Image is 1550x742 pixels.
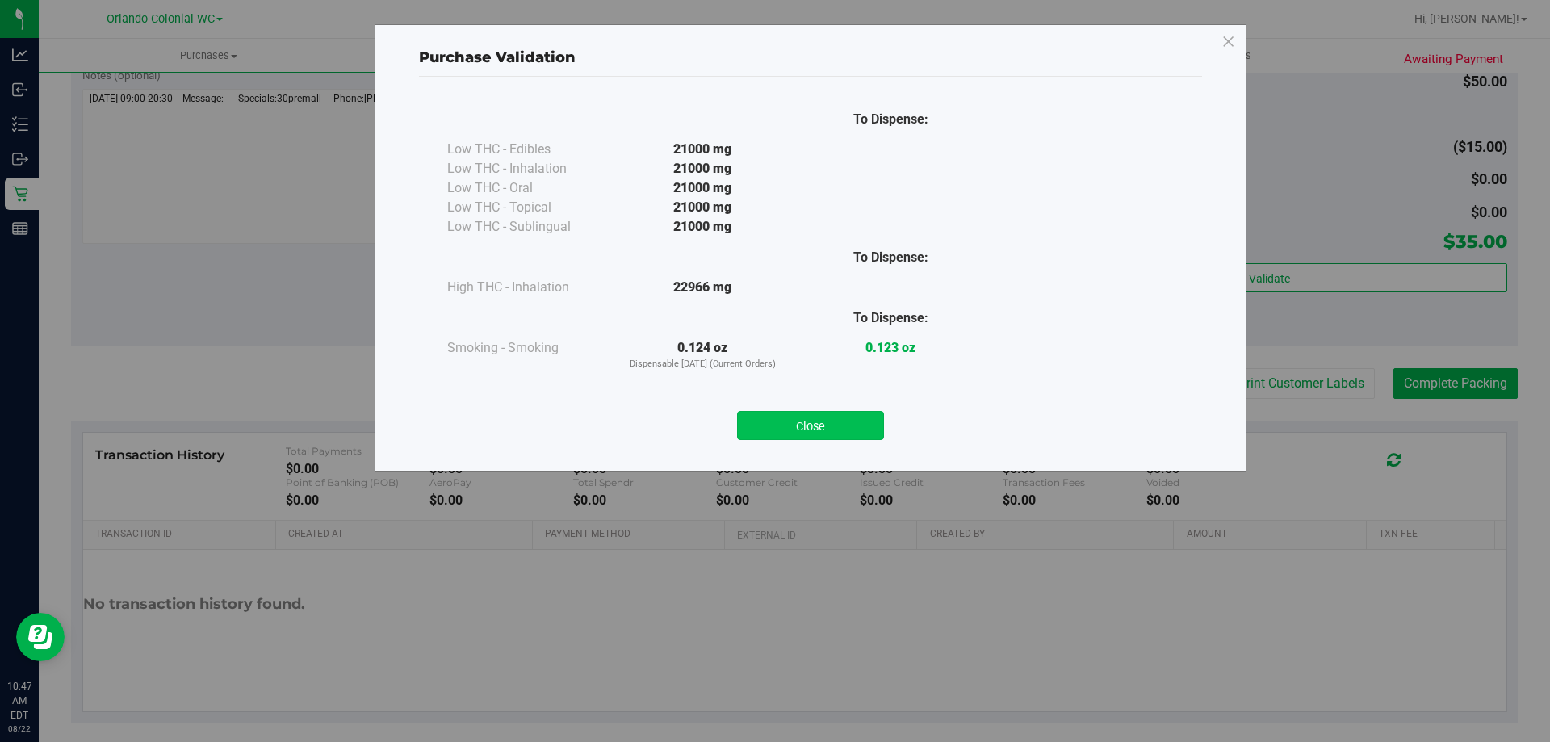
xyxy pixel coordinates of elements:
[737,411,884,440] button: Close
[797,248,985,267] div: To Dispense:
[609,278,797,297] div: 22966 mg
[609,140,797,159] div: 21000 mg
[865,340,915,355] strong: 0.123 oz
[609,358,797,371] p: Dispensable [DATE] (Current Orders)
[797,308,985,328] div: To Dispense:
[609,217,797,237] div: 21000 mg
[419,48,576,66] span: Purchase Validation
[797,110,985,129] div: To Dispense:
[447,338,609,358] div: Smoking - Smoking
[447,159,609,178] div: Low THC - Inhalation
[16,613,65,661] iframe: Resource center
[447,217,609,237] div: Low THC - Sublingual
[447,178,609,198] div: Low THC - Oral
[447,278,609,297] div: High THC - Inhalation
[447,140,609,159] div: Low THC - Edibles
[447,198,609,217] div: Low THC - Topical
[609,159,797,178] div: 21000 mg
[609,178,797,198] div: 21000 mg
[609,338,797,371] div: 0.124 oz
[609,198,797,217] div: 21000 mg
